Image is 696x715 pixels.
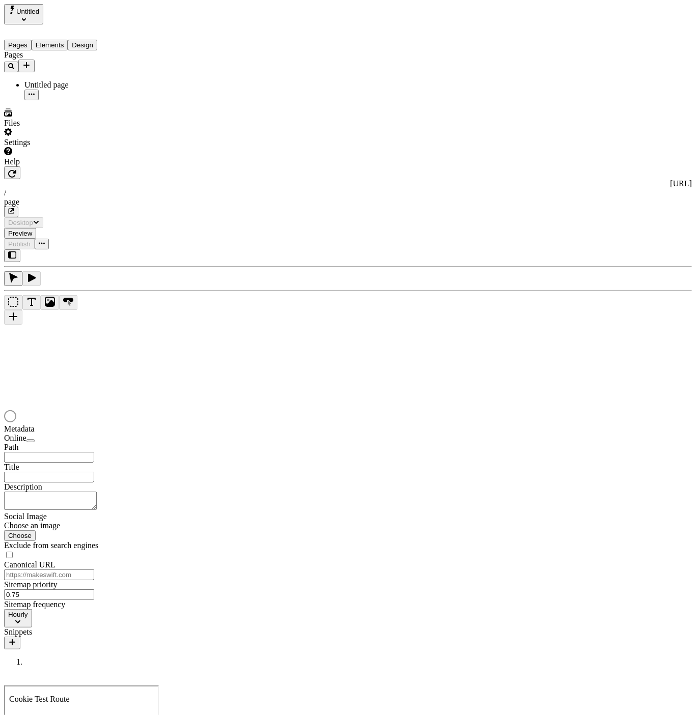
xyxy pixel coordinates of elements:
[4,228,36,239] button: Preview
[4,580,57,589] span: Sitemap priority
[4,295,22,310] button: Box
[8,219,33,226] span: Desktop
[24,80,126,90] div: Untitled page
[4,188,692,197] div: /
[4,4,43,24] button: Select site
[4,521,126,530] div: Choose an image
[4,609,32,627] button: Hourly
[68,40,97,50] button: Design
[22,295,41,310] button: Text
[4,40,32,50] button: Pages
[4,50,126,60] div: Pages
[18,60,35,72] button: Add new
[59,295,77,310] button: Button
[4,424,126,434] div: Metadata
[4,600,65,609] span: Sitemap frequency
[8,240,31,248] span: Publish
[32,40,68,50] button: Elements
[4,217,43,228] button: Desktop
[4,627,126,637] div: Snippets
[4,463,19,471] span: Title
[41,295,59,310] button: Image
[4,569,94,580] input: https://makeswift.com
[4,657,692,677] div: Notifications (F8)
[4,443,18,451] span: Path
[4,119,126,128] div: Files
[4,179,692,188] div: [URL]
[4,560,55,569] span: Canonical URL
[16,8,39,15] span: Untitled
[4,541,98,550] span: Exclude from search engines
[4,482,42,491] span: Description
[8,532,32,539] span: Choose
[4,239,35,249] button: Publish
[4,138,126,147] div: Settings
[4,157,126,166] div: Help
[4,530,36,541] button: Choose
[4,512,47,521] span: Social Image
[8,611,28,618] span: Hourly
[4,197,692,207] div: page
[4,434,26,442] span: Online
[4,8,149,17] p: Cookie Test Route
[8,230,32,237] span: Preview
